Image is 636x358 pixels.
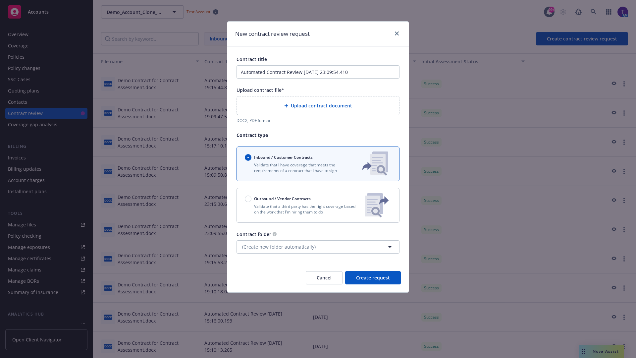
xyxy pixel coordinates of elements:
[235,30,310,38] h1: New contract review request
[237,240,399,254] button: (Create new folder automatically)
[237,188,399,223] button: Outbound / Vendor ContractsValidate that a third party has the right coverage based on the work t...
[254,196,311,202] span: Outbound / Vendor Contracts
[306,271,343,284] button: Cancel
[245,162,351,173] p: Validate that I have coverage that meets the requirements of a contract that I have to sign
[317,274,332,281] span: Cancel
[237,132,399,139] p: Contract type
[345,271,401,284] button: Create request
[237,96,399,115] div: Upload contract document
[245,204,359,215] p: Validate that a third party has the right coverage based on the work that I'm hiring them to do
[393,30,401,37] a: close
[245,154,251,161] input: Inbound / Customer Contracts
[237,231,271,237] span: Contract folder
[237,118,399,123] div: DOCX, PDF format
[242,243,316,250] span: (Create new folder automatically)
[245,196,251,202] input: Outbound / Vendor Contracts
[356,274,390,281] span: Create request
[237,87,284,93] span: Upload contract file*
[237,56,267,62] span: Contract title
[291,102,352,109] span: Upload contract document
[254,154,313,160] span: Inbound / Customer Contracts
[237,147,399,181] button: Inbound / Customer ContractsValidate that I have coverage that meets the requirements of a contra...
[237,65,399,79] input: Enter a title for this contract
